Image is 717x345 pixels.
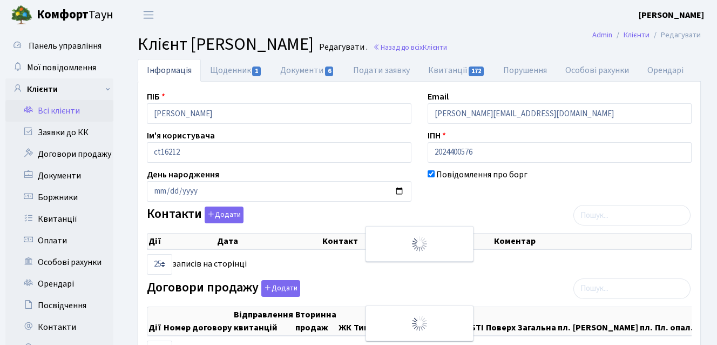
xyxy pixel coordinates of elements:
[205,207,243,223] button: Контакти
[494,59,556,82] a: Порушення
[147,307,163,335] th: Дії
[163,307,233,335] th: Номер договору
[271,59,343,82] a: Документи
[373,42,447,52] a: Назад до всіхКлієнти
[37,6,89,23] b: Комфорт
[5,208,113,230] a: Квитанції
[261,280,300,297] button: Договори продажу
[5,78,113,100] a: Клієнти
[233,307,294,335] th: Відправлення квитанцій
[135,6,162,24] button: Переключити навігацію
[294,307,337,335] th: Вторинна продаж
[147,90,165,103] label: ПІБ
[11,4,32,26] img: logo.png
[317,42,368,52] small: Редагувати .
[29,40,102,52] span: Панель управління
[650,29,701,41] li: Редагувати
[624,29,650,41] a: Клієнти
[419,59,494,82] a: Квитанції
[202,205,243,224] a: Додати
[423,42,447,52] span: Клієнти
[428,129,446,142] label: ІПН
[638,59,693,82] a: Орендарі
[147,234,216,249] th: Дії
[573,205,691,225] input: Пошук...
[5,57,113,78] a: Мої повідомлення
[592,29,612,41] a: Admin
[639,9,704,22] a: [PERSON_NAME]
[572,307,654,335] th: [PERSON_NAME] пл.
[5,316,113,338] a: Контакти
[493,234,691,249] th: Коментар
[37,6,113,24] span: Таун
[411,235,428,253] img: Обробка...
[147,254,172,275] select: записів на сторінці
[5,35,113,57] a: Панель управління
[138,59,201,82] a: Інформація
[344,59,419,82] a: Подати заявку
[5,143,113,165] a: Договори продажу
[5,230,113,251] a: Оплати
[325,67,334,76] span: 6
[321,234,493,249] th: Контакт
[5,122,113,143] a: Заявки до КК
[436,168,527,181] label: Повідомлення про борг
[411,315,428,332] img: Обробка...
[5,187,113,208] a: Боржники
[27,62,96,74] span: Мої повідомлення
[517,307,572,335] th: Загальна пл.
[573,278,691,299] input: Пошук...
[428,90,449,103] label: Email
[147,254,247,275] label: записів на сторінці
[654,307,694,335] th: Пл. опал.
[639,9,704,21] b: [PERSON_NAME]
[5,295,113,316] a: Посвідчення
[252,67,261,76] span: 1
[485,307,517,335] th: Поверх
[337,307,353,335] th: ЖК
[147,168,219,181] label: День народження
[138,32,314,57] span: Клієнт [PERSON_NAME]
[469,67,484,76] span: 172
[5,251,113,273] a: Особові рахунки
[147,207,243,223] label: Контакти
[5,100,113,122] a: Всі клієнти
[147,129,215,142] label: Ім'я користувача
[576,24,717,47] nav: breadcrumb
[147,280,300,297] label: Договори продажу
[216,234,321,249] th: Дата
[5,165,113,187] a: Документи
[556,59,638,82] a: Особові рахунки
[201,59,271,82] a: Щоденник
[5,273,113,295] a: Орендарі
[259,278,300,297] a: Додати
[353,307,370,335] th: Тип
